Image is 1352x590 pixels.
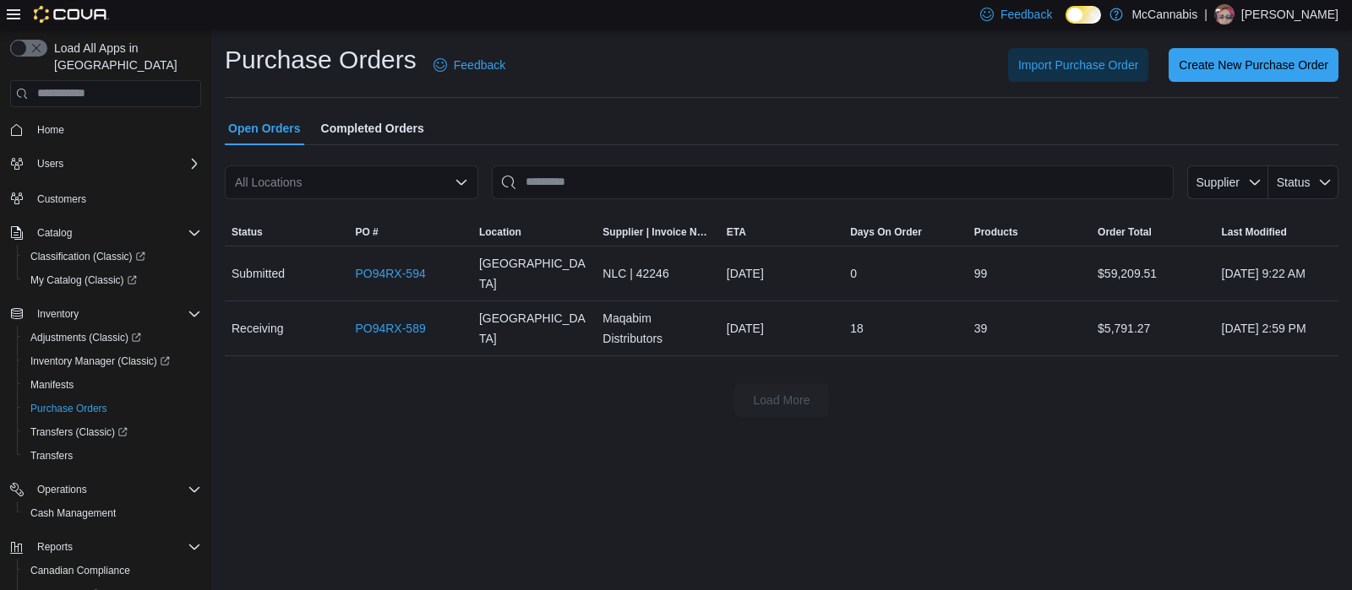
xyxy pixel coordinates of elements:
[24,560,137,581] a: Canadian Compliance
[30,189,93,209] a: Customers
[17,245,208,268] a: Classification (Classic)
[30,223,201,243] span: Catalog
[24,446,201,466] span: Transfers
[24,398,114,419] a: Purchase Orders
[3,186,208,210] button: Customers
[1215,311,1339,345] div: [DATE] 2:59 PM
[225,219,348,246] button: Status
[850,263,857,284] span: 0
[1214,4,1235,24] div: Krista Brumsey
[225,43,417,77] h1: Purchase Orders
[968,219,1091,246] button: Products
[232,225,263,239] span: Status
[850,225,922,239] span: Days On Order
[30,304,85,324] button: Inventory
[1197,176,1240,189] span: Supplier
[30,223,79,243] button: Catalog
[455,176,468,189] button: Open list of options
[974,318,988,338] span: 39
[17,501,208,525] button: Cash Management
[17,349,208,373] a: Inventory Manager (Classic)
[24,351,201,371] span: Inventory Manager (Classic)
[37,483,87,496] span: Operations
[850,318,864,338] span: 18
[727,225,746,239] span: ETA
[1277,176,1311,189] span: Status
[24,560,201,581] span: Canadian Compliance
[974,263,988,284] span: 99
[30,449,73,463] span: Transfers
[30,564,130,577] span: Canadian Compliance
[30,304,201,324] span: Inventory
[3,117,208,142] button: Home
[479,225,521,239] div: Location
[720,219,843,246] button: ETA
[355,225,378,239] span: PO #
[734,383,829,417] button: Load More
[30,119,201,140] span: Home
[720,257,843,290] div: [DATE]
[17,420,208,444] a: Transfers (Classic)
[454,57,505,73] span: Feedback
[30,120,71,140] a: Home
[37,192,86,206] span: Customers
[24,446,79,466] a: Transfers
[37,123,64,137] span: Home
[30,425,128,439] span: Transfers (Classic)
[1268,165,1338,199] button: Status
[37,157,63,171] span: Users
[30,187,201,208] span: Customers
[30,250,145,263] span: Classification (Classic)
[24,422,134,442] a: Transfers (Classic)
[47,40,201,73] span: Load All Apps in [GEOGRAPHIC_DATA]
[479,308,589,349] span: [GEOGRAPHIC_DATA]
[596,219,719,246] button: Supplier | Invoice Number
[596,257,719,290] div: NLC | 42246
[30,154,201,174] span: Users
[24,398,201,419] span: Purchase Orders
[24,270,144,290] a: My Catalog (Classic)
[472,219,596,246] button: Location
[1215,219,1339,246] button: Last Modified
[1131,4,1197,24] p: McCannabis
[843,219,967,246] button: Days On Order
[17,444,208,468] button: Transfers
[1091,311,1214,345] div: $5,791.27
[37,226,72,240] span: Catalog
[321,111,424,145] span: Completed Orders
[24,375,80,395] a: Manifests
[720,311,843,345] div: [DATE]
[17,373,208,397] button: Manifests
[24,422,201,442] span: Transfers (Classic)
[1091,257,1214,290] div: $59,209.51
[1179,57,1328,73] span: Create New Purchase Order
[30,479,94,500] button: Operations
[30,506,116,520] span: Cash Management
[1000,6,1052,23] span: Feedback
[479,253,589,294] span: [GEOGRAPHIC_DATA]
[30,331,141,344] span: Adjustments (Classic)
[30,273,137,287] span: My Catalog (Classic)
[24,327,201,348] span: Adjustments (Classic)
[24,503,123,523] a: Cash Management
[1008,48,1148,82] button: Import Purchase Order
[30,479,201,500] span: Operations
[228,111,301,145] span: Open Orders
[348,219,472,246] button: PO #
[492,165,1174,199] input: This is a search bar. After typing your query, hit enter to filter the results lower in the page.
[17,559,208,582] button: Canadian Compliance
[24,246,152,267] a: Classification (Classic)
[1066,6,1101,24] input: Dark Mode
[232,263,285,284] span: Submitted
[37,307,79,321] span: Inventory
[596,301,719,355] div: Maqabim Distributors
[1215,257,1339,290] div: [DATE] 9:22 AM
[3,478,208,501] button: Operations
[30,355,170,368] span: Inventory Manager (Classic)
[17,326,208,349] a: Adjustments (Classic)
[24,327,148,348] a: Adjustments (Classic)
[30,378,74,392] span: Manifests
[3,302,208,326] button: Inventory
[3,221,208,245] button: Catalog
